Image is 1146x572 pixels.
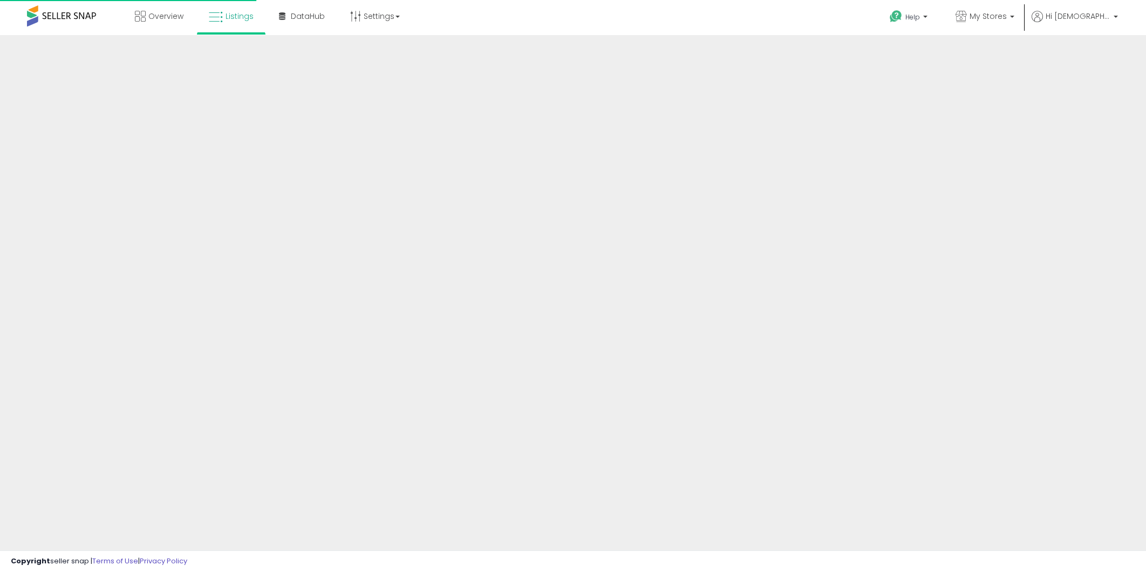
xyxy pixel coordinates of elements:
[1032,11,1118,35] a: Hi [DEMOGRAPHIC_DATA]
[889,10,903,23] i: Get Help
[970,11,1007,22] span: My Stores
[226,11,254,22] span: Listings
[905,12,920,22] span: Help
[881,2,938,35] a: Help
[1046,11,1110,22] span: Hi [DEMOGRAPHIC_DATA]
[148,11,183,22] span: Overview
[291,11,325,22] span: DataHub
